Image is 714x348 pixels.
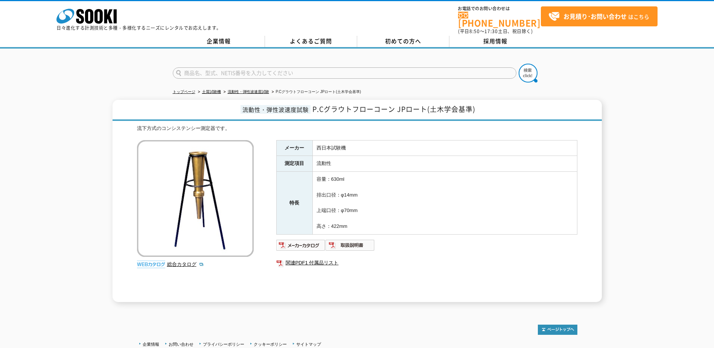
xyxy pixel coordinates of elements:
th: 測定項目 [276,156,312,172]
td: 流動性 [312,156,577,172]
a: 初めての方へ [357,36,449,47]
a: 企業情報 [143,342,159,346]
img: メーカーカタログ [276,239,326,251]
th: メーカー [276,140,312,156]
img: btn_search.png [519,64,537,82]
a: 総合カタログ [167,261,204,267]
a: サイトマップ [296,342,321,346]
td: 容量：630ml 排出口径：φ14mm 上端口径：φ70mm 高さ：422mm [312,172,577,235]
a: メーカーカタログ [276,244,326,250]
a: 採用情報 [449,36,542,47]
a: よくあるご質問 [265,36,357,47]
a: トップページ [173,90,195,94]
span: はこちら [548,11,649,22]
td: 西日本試験機 [312,140,577,156]
div: 流下方式のコンシステンシー測定器です。 [137,125,577,133]
span: 8:50 [469,28,480,35]
a: 企業情報 [173,36,265,47]
a: [PHONE_NUMBER] [458,12,541,27]
a: お問い合わせ [169,342,193,346]
p: 日々進化する計測技術と多種・多様化するニーズにレンタルでお応えします。 [56,26,221,30]
a: お見積り･お問い合わせはこちら [541,6,658,26]
a: 取扱説明書 [326,244,375,250]
span: 初めての方へ [385,37,421,45]
span: P.Cグラウトフローコーン JPロート(土木学会基準) [312,104,475,114]
span: 流動性・弾性波速度試験 [241,105,311,114]
a: 流動性・弾性波速度試験 [228,90,269,94]
img: 取扱説明書 [326,239,375,251]
strong: お見積り･お問い合わせ [563,12,627,21]
span: (平日 ～ 土日、祝日除く) [458,28,533,35]
img: トップページへ [538,325,577,335]
span: お電話でのお問い合わせは [458,6,541,11]
a: プライバシーポリシー [203,342,244,346]
a: クッキーポリシー [254,342,287,346]
th: 特長 [276,172,312,235]
a: 関連PDF1 付属品リスト [276,258,577,268]
span: 17:30 [484,28,498,35]
img: webカタログ [137,261,165,268]
input: 商品名、型式、NETIS番号を入力してください [173,67,516,79]
a: 土質試験機 [202,90,221,94]
img: P.Cグラウトフローコーン JPロート(土木学会基準) [137,140,254,257]
li: P.Cグラウトフローコーン JPロート(土木学会基準) [270,88,361,96]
